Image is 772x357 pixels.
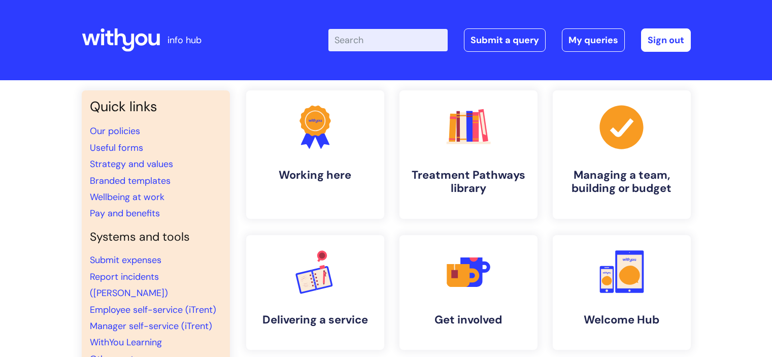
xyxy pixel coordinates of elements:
[246,90,384,219] a: Working here
[464,28,546,52] a: Submit a query
[562,28,625,52] a: My queries
[246,235,384,350] a: Delivering a service
[254,169,376,182] h4: Working here
[399,235,538,350] a: Get involved
[90,230,222,244] h4: Systems and tools
[408,313,529,327] h4: Get involved
[90,125,140,137] a: Our policies
[90,142,143,154] a: Useful forms
[553,235,691,350] a: Welcome Hub
[90,158,173,170] a: Strategy and values
[561,169,683,196] h4: Managing a team, building or budget
[90,191,164,203] a: Wellbeing at work
[408,169,529,196] h4: Treatment Pathways library
[90,304,216,316] a: Employee self-service (iTrent)
[553,90,691,219] a: Managing a team, building or budget
[254,313,376,327] h4: Delivering a service
[90,99,222,115] h3: Quick links
[90,271,168,299] a: Report incidents ([PERSON_NAME])
[90,207,160,219] a: Pay and benefits
[90,254,161,266] a: Submit expenses
[90,175,171,187] a: Branded templates
[641,28,691,52] a: Sign out
[561,313,683,327] h4: Welcome Hub
[328,29,448,51] input: Search
[167,32,202,48] p: info hub
[90,320,212,332] a: Manager self-service (iTrent)
[90,336,162,348] a: WithYou Learning
[328,28,691,52] div: | -
[399,90,538,219] a: Treatment Pathways library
